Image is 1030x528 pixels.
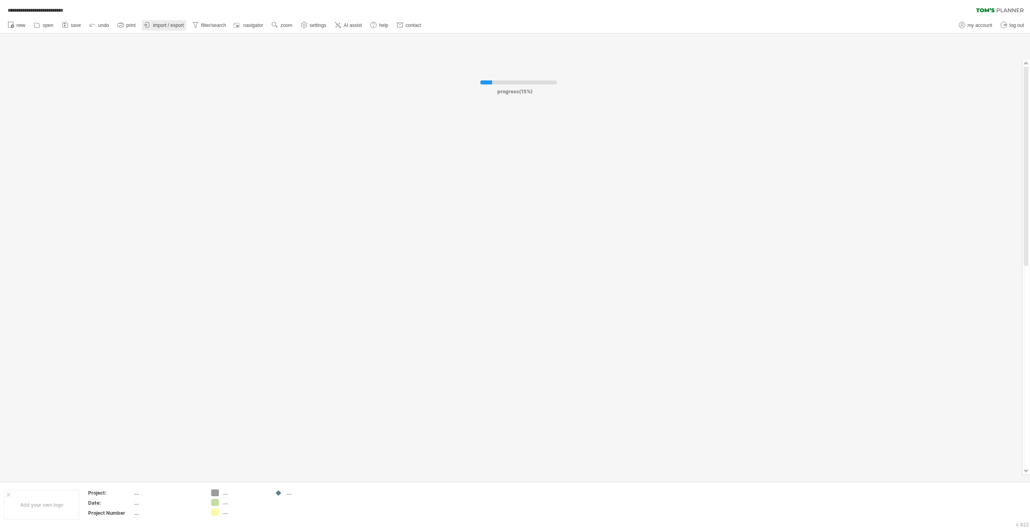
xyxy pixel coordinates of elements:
a: my account [957,20,995,31]
div: .... [223,489,267,496]
div: progress(15%) [448,84,582,95]
div: Project Number [88,510,132,516]
a: open [32,20,56,31]
span: new [16,23,25,28]
div: v 422 [1016,522,1029,528]
span: log out [1009,23,1024,28]
div: Add your own logo [4,490,79,520]
div: .... [134,510,202,516]
span: AI assist [344,23,362,28]
div: Project: [88,489,132,496]
span: import / export [153,23,184,28]
div: .... [223,499,267,506]
span: navigator [243,23,263,28]
div: Date: [88,499,132,506]
span: settings [310,23,326,28]
span: zoom [280,23,292,28]
a: AI assist [333,20,364,31]
a: save [60,20,83,31]
a: settings [299,20,329,31]
a: log out [999,20,1026,31]
span: contact [406,23,421,28]
a: filter/search [190,20,229,31]
div: .... [134,489,202,496]
span: undo [98,23,109,28]
div: .... [134,499,202,506]
a: help [368,20,391,31]
a: undo [87,20,111,31]
a: new [6,20,28,31]
span: print [126,23,136,28]
a: print [115,20,138,31]
span: my account [968,23,992,28]
span: filter/search [201,23,226,28]
span: save [71,23,81,28]
a: navigator [233,20,266,31]
div: .... [286,489,330,496]
a: zoom [270,20,295,31]
a: import / export [142,20,186,31]
span: open [43,23,54,28]
a: contact [395,20,424,31]
div: .... [223,509,267,516]
span: help [379,23,388,28]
